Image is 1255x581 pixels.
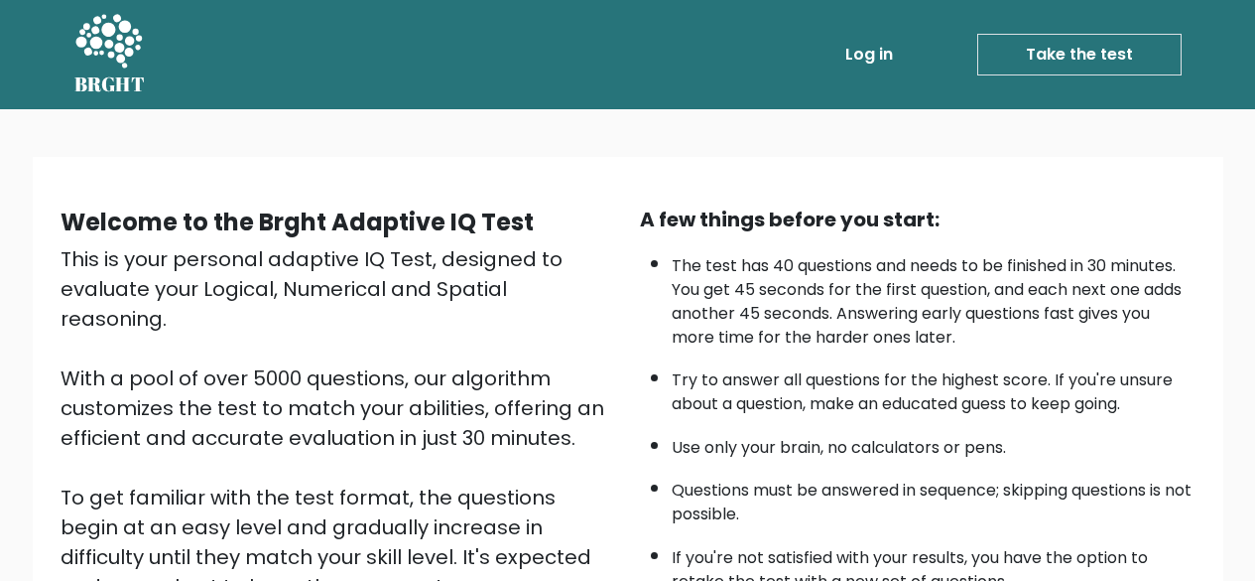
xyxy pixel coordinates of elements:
a: BRGHT [74,8,146,101]
a: Take the test [977,34,1182,75]
li: Questions must be answered in sequence; skipping questions is not possible. [672,469,1195,526]
li: The test has 40 questions and needs to be finished in 30 minutes. You get 45 seconds for the firs... [672,244,1195,350]
li: Use only your brain, no calculators or pens. [672,426,1195,460]
h5: BRGHT [74,73,146,96]
div: A few things before you start: [640,205,1195,234]
li: Try to answer all questions for the highest score. If you're unsure about a question, make an edu... [672,359,1195,416]
a: Log in [837,35,901,74]
b: Welcome to the Brght Adaptive IQ Test [61,206,534,238]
